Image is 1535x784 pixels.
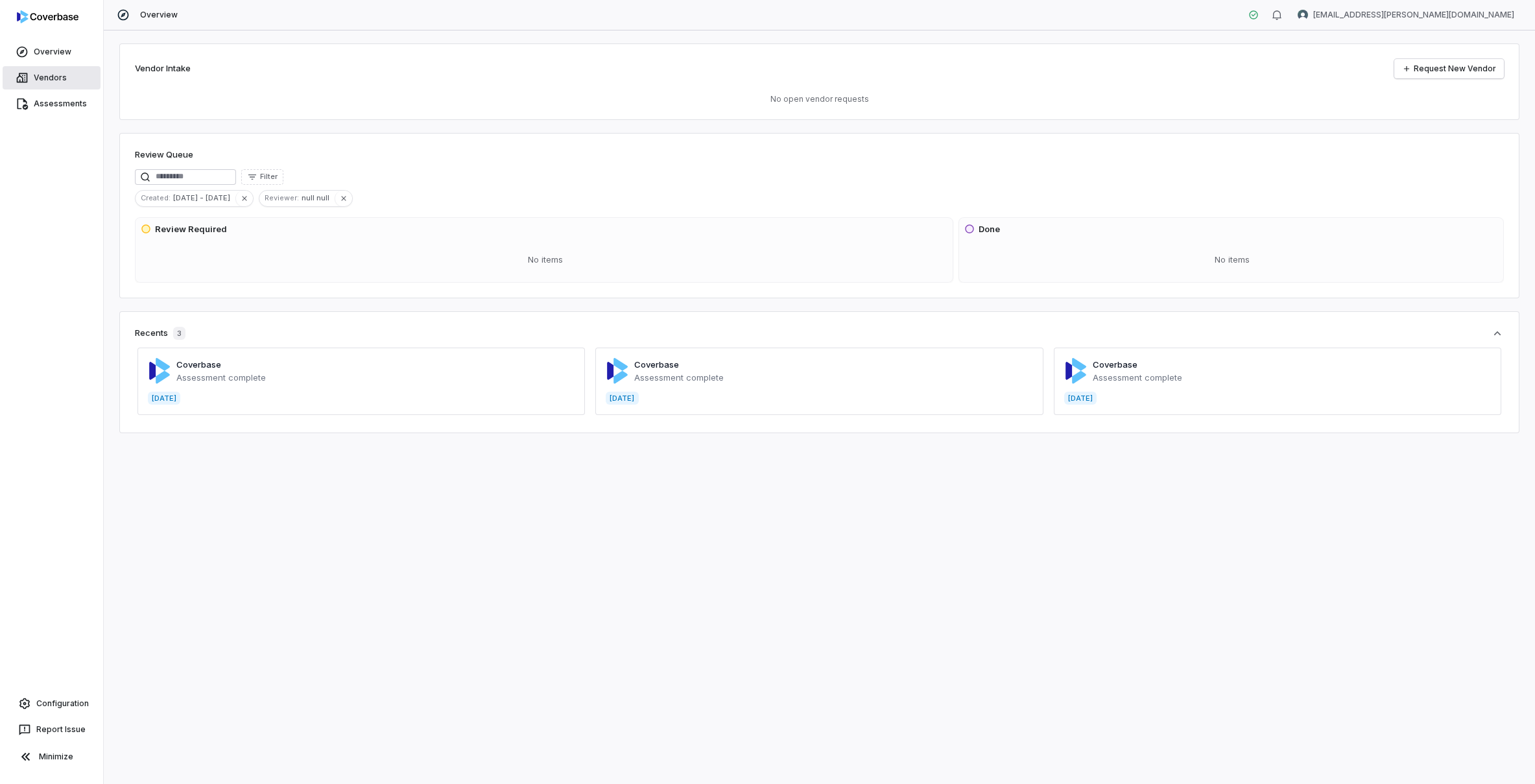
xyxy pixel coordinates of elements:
span: Vendors [34,73,67,83]
img: logo-D7KZi-bG.svg [17,10,78,23]
a: Request New Vendor [1394,59,1504,78]
button: Report Issue [5,718,98,741]
span: [DATE] - [DATE] [173,192,235,204]
span: Report Issue [36,724,86,735]
a: Configuration [5,692,98,715]
a: Coverbase [634,359,679,370]
div: No items [964,243,1501,277]
button: Filter [241,169,283,185]
div: No items [141,243,950,277]
span: Overview [140,10,178,20]
a: Coverbase [1093,359,1137,370]
span: [EMAIL_ADDRESS][PERSON_NAME][DOMAIN_NAME] [1313,10,1514,20]
h1: Review Queue [135,148,193,161]
span: Assessments [34,99,87,109]
span: Reviewer : [259,192,302,204]
div: Recents [135,327,185,340]
span: Filter [260,172,278,182]
a: Vendors [3,66,101,89]
span: Overview [34,47,71,57]
span: null null [302,192,335,204]
span: Minimize [39,752,73,762]
button: Recents3 [135,327,1504,340]
a: Assessments [3,92,101,115]
h2: Vendor Intake [135,62,191,75]
button: Minimize [5,744,98,770]
button: undefined undefined avatar[EMAIL_ADDRESS][PERSON_NAME][DOMAIN_NAME] [1290,5,1522,25]
span: Configuration [36,698,89,709]
span: 3 [173,327,185,340]
span: Created : [136,192,173,204]
img: undefined undefined avatar [1298,10,1308,20]
h3: Review Required [155,223,227,236]
a: Overview [3,40,101,64]
h3: Done [979,223,1000,236]
p: No open vendor requests [135,94,1504,104]
a: Coverbase [176,359,221,370]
